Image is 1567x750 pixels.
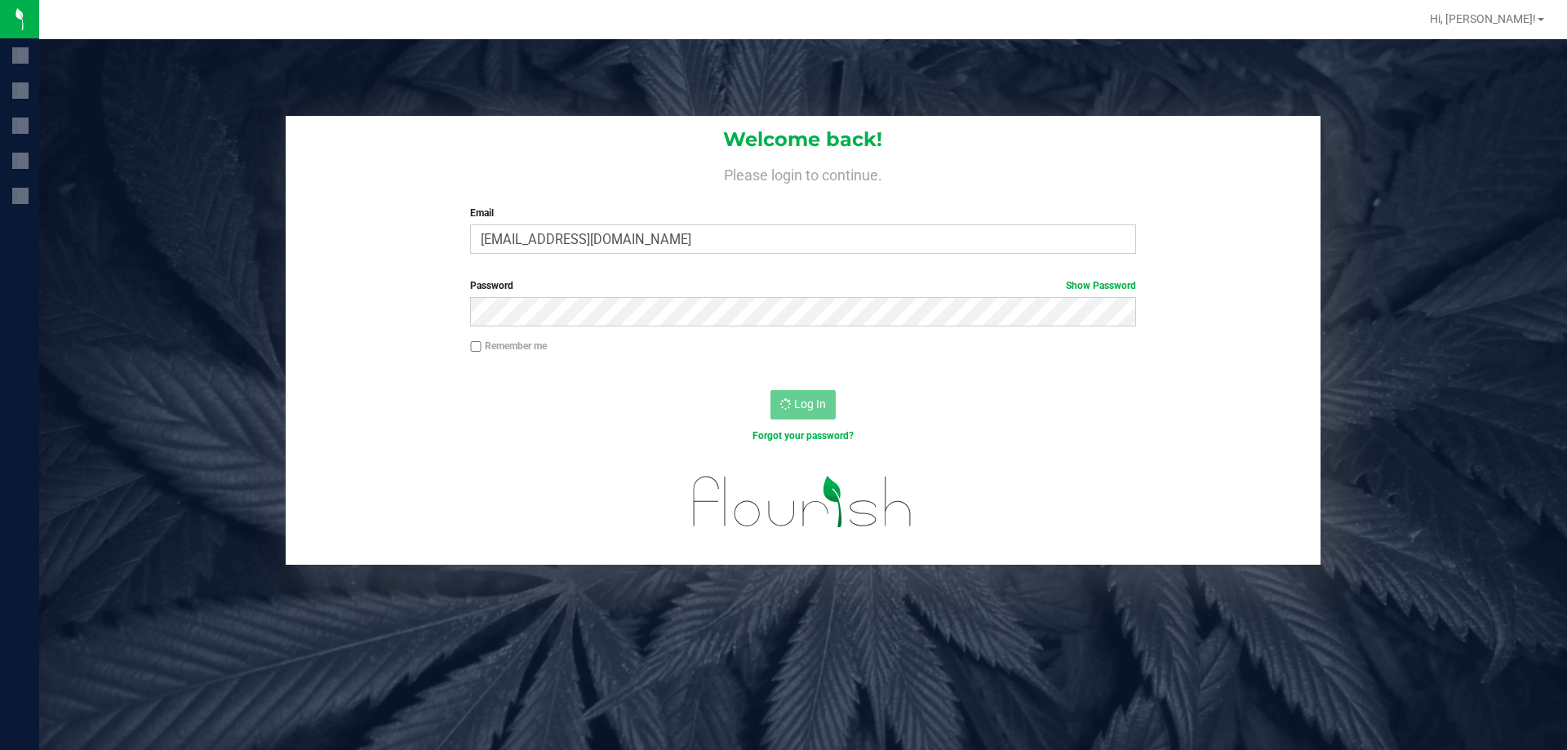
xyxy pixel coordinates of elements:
[470,280,513,291] span: Password
[470,339,547,353] label: Remember me
[752,430,854,442] a: Forgot your password?
[286,163,1321,183] h4: Please login to continue.
[286,129,1321,150] h1: Welcome back!
[1066,280,1136,291] a: Show Password
[794,397,826,411] span: Log In
[470,206,1135,220] label: Email
[770,390,836,419] button: Log In
[470,341,482,353] input: Remember me
[1430,12,1536,25] span: Hi, [PERSON_NAME]!
[673,460,932,544] img: flourish_logo.svg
